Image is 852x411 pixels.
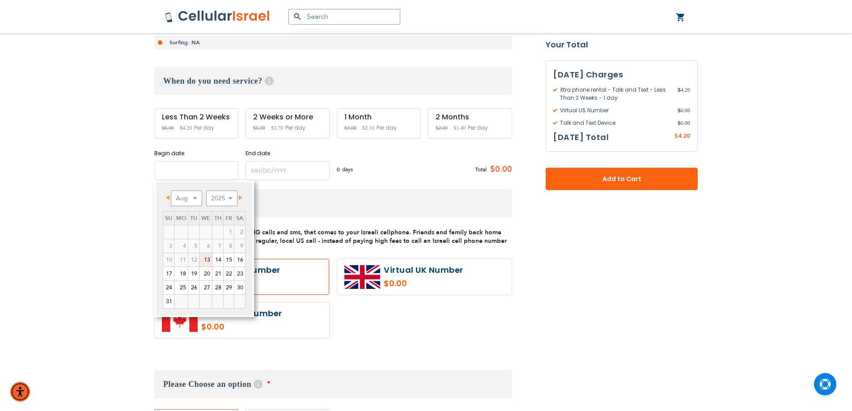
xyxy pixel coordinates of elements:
label: Begin date [154,149,238,157]
span: Add to Cart [575,174,668,184]
span: Per day [377,124,397,132]
span: 3 [163,239,174,253]
input: Search [288,9,400,25]
span: 11 [174,253,188,267]
span: 4.20 [678,86,690,102]
a: 31 [163,295,174,308]
a: 14 [212,253,223,267]
span: Saturday [236,214,243,222]
a: 17 [163,267,174,280]
strong: Surfing: NA [170,39,200,46]
span: 8 [224,239,234,253]
span: Thursday [214,214,221,222]
input: MM/DD/YYYY [154,161,238,180]
a: 23 [234,267,245,280]
span: Help [254,380,263,389]
span: $4.20 [180,125,192,131]
span: $ [678,119,681,127]
span: 5 [188,239,199,253]
a: 20 [199,267,212,280]
h3: Please Choose an option [154,370,512,398]
h3: [DATE] Charges [553,68,690,81]
span: $5.30 [253,125,265,131]
strong: Your Total [546,38,698,51]
a: Next [233,192,245,203]
span: $1.40 [454,125,466,131]
span: Prev [166,195,170,200]
span: A local number with INCOMING calls and sms, that comes to your Israeli cellphone. Friends and fam... [154,228,507,245]
span: 0.00 [678,106,690,114]
a: 27 [199,281,212,294]
span: 2 [234,225,245,239]
span: $3.00 [344,125,356,131]
label: End date [246,149,330,157]
span: Per day [285,124,305,132]
span: Per day [468,124,488,132]
span: 10 [163,253,174,267]
span: Sunday [165,214,172,222]
h3: [DATE] Total [553,131,609,144]
img: Cellular Israel Logo [165,10,271,23]
span: Next [239,195,242,200]
span: Xtra phone rental - Talk and Text - Less Than 2 Weeks - 1 day [553,86,678,102]
a: 21 [212,267,223,280]
div: 2 Months [436,113,504,121]
span: $ [678,86,681,94]
span: 1 [224,225,234,239]
span: Wednesday [201,214,210,222]
div: Less Than 2 Weeks [162,113,231,121]
span: 0.00 [678,119,690,127]
span: 4 [174,239,188,253]
span: $2.10 [362,125,374,131]
select: Select month [171,191,202,206]
span: Per day [194,124,214,132]
a: Prev [164,192,175,203]
span: $ [674,132,678,140]
a: 30 [234,281,245,294]
select: Select year [206,191,237,206]
span: Total [475,165,487,174]
span: Virtual US Number [553,106,678,114]
a: 22 [224,267,234,280]
a: 19 [188,267,199,280]
a: 18 [174,267,188,280]
a: 16 [234,253,245,267]
span: 12 [188,253,199,267]
div: 1 Month [344,113,413,121]
input: MM/DD/YYYY [246,161,330,180]
a: 13 [199,253,212,267]
a: 24 [163,281,174,294]
span: 6 [199,239,212,253]
a: 28 [212,281,223,294]
span: $ [678,106,681,114]
span: 0 [337,165,342,174]
span: $3.70 [271,125,283,131]
span: $6.00 [162,125,174,131]
span: Help [265,76,274,85]
h3: When do you need service? [154,67,512,95]
div: 2 Weeks or More [253,113,322,121]
div: Accessibility Menu [10,382,30,402]
span: days [342,165,353,174]
span: Monday [176,214,186,222]
a: 26 [188,281,199,294]
span: $0.00 [487,163,512,176]
button: Add to Cart [546,168,698,190]
span: $2.00 [436,125,448,131]
span: 7 [212,239,223,253]
span: Talk and Text Device [553,119,678,127]
span: Friday [225,214,232,222]
a: 15 [224,253,234,267]
span: 4.20 [678,132,690,140]
a: 25 [174,281,188,294]
a: 29 [224,281,234,294]
span: Tuesday [190,214,197,222]
span: 9 [234,239,245,253]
